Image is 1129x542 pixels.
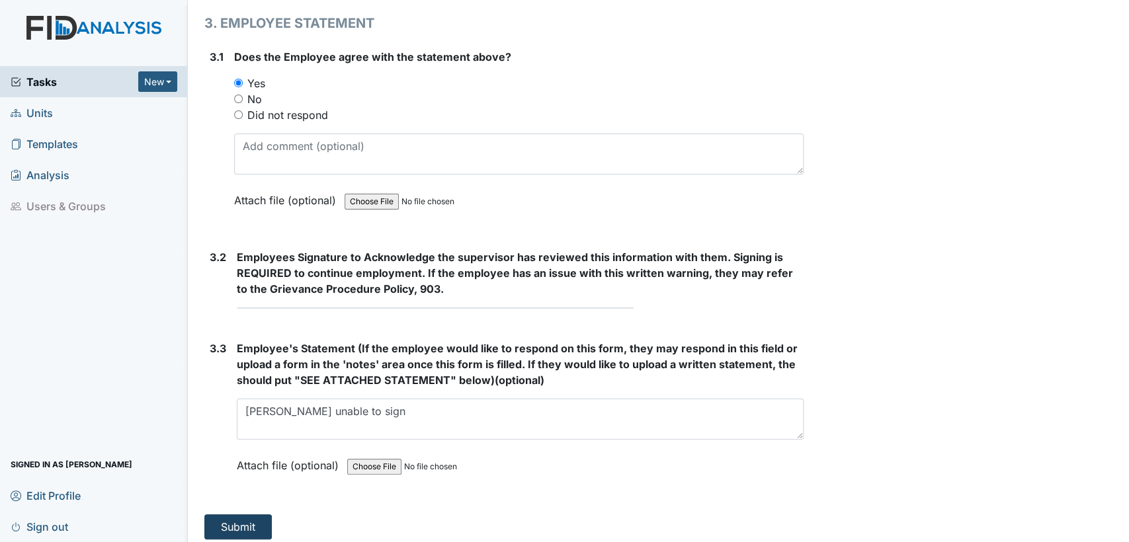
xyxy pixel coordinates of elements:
[247,75,265,91] label: Yes
[234,185,341,208] label: Attach file (optional)
[11,485,81,506] span: Edit Profile
[247,91,262,107] label: No
[204,514,272,539] button: Submit
[204,13,804,33] h1: 3. EMPLOYEE STATEMENT
[11,516,68,537] span: Sign out
[138,71,178,92] button: New
[210,49,224,65] label: 3.1
[237,342,798,387] span: Employee's Statement (If the employee would like to respond on this form, they may respond in thi...
[237,251,793,295] span: Employees Signature to Acknowledge the supervisor has reviewed this information with them. Signin...
[234,110,243,119] input: Did not respond
[234,95,243,103] input: No
[234,50,511,63] span: Does the Employee agree with the statement above?
[11,165,69,185] span: Analysis
[210,249,226,265] label: 3.2
[210,340,226,356] label: 3.3
[11,74,138,90] a: Tasks
[11,134,78,154] span: Templates
[237,450,344,473] label: Attach file (optional)
[11,102,53,123] span: Units
[237,340,804,388] strong: (optional)
[234,79,243,87] input: Yes
[11,454,132,475] span: Signed in as [PERSON_NAME]
[247,107,328,123] label: Did not respond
